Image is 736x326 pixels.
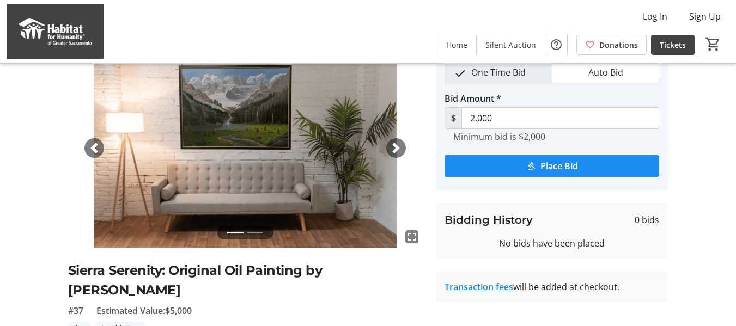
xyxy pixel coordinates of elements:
span: Sign Up [689,10,721,23]
label: Bid Amount * [445,92,501,105]
img: Image [68,48,423,248]
a: Home [437,35,476,55]
h2: Sierra Serenity: Original Oil Painting by [PERSON_NAME] [68,261,423,300]
button: Sign Up [680,8,729,25]
a: Transaction fees [445,281,513,293]
span: Log In [643,10,667,23]
span: $ [445,107,462,129]
h3: Bidding History [445,212,533,228]
button: Help [545,34,567,56]
span: One Time Bid [465,62,532,83]
span: Place Bid [540,159,578,173]
span: Auto Bid [582,62,630,83]
span: Tickets [660,39,686,51]
span: #37 [68,304,83,317]
span: 0 bids [635,213,659,226]
span: Donations [599,39,638,51]
div: will be added at checkout. [445,280,659,293]
img: Habitat for Humanity of Greater Sacramento's Logo [7,4,104,59]
a: Silent Auction [477,35,545,55]
a: Tickets [651,35,695,55]
button: Cart [703,34,723,54]
div: No bids have been placed [445,237,659,250]
span: Silent Auction [485,39,536,51]
mat-icon: fullscreen [405,230,418,243]
button: Log In [634,8,676,25]
tr-hint: Minimum bid is $2,000 [453,131,545,142]
a: Donations [576,35,647,55]
button: Place Bid [445,155,659,177]
span: Home [446,39,467,51]
span: Estimated Value: $5,000 [96,304,192,317]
